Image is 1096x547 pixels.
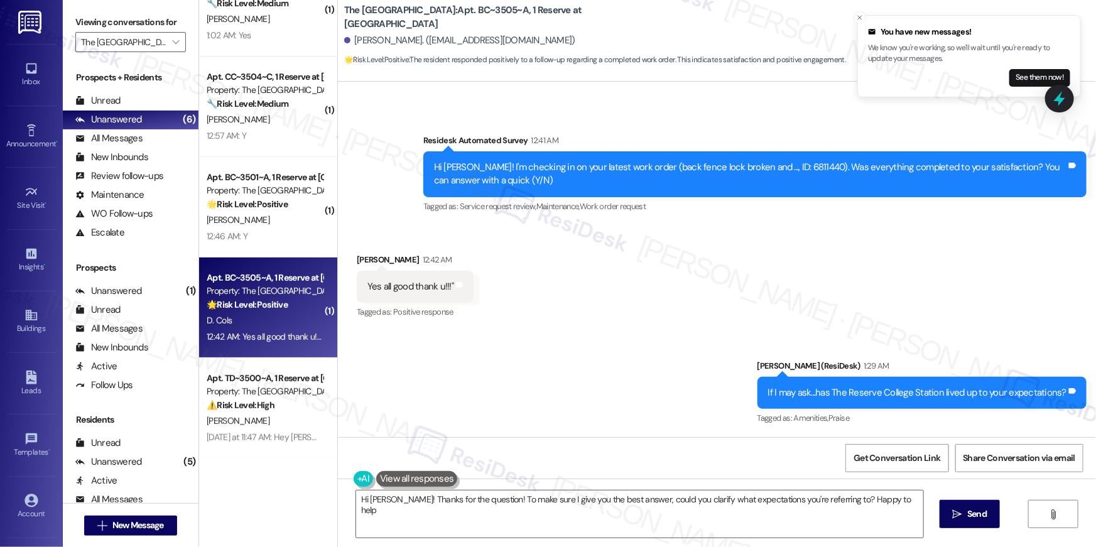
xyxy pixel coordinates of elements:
span: • [48,446,50,455]
div: Apt. BC~3505~A, 1 Reserve at [GEOGRAPHIC_DATA] [207,271,323,284]
div: 12:46 AM: Y [207,230,247,242]
div: Escalate [75,226,124,239]
div: 12:41 AM [528,134,559,147]
span: Amenities , [794,413,829,423]
div: WO Follow-ups [75,207,153,220]
strong: ⚠️ Risk Level: High [207,399,274,411]
span: • [43,261,45,269]
button: Share Conversation via email [955,444,1083,472]
div: Property: The [GEOGRAPHIC_DATA] [207,184,323,197]
div: Apt. TD~3500~A, 1 Reserve at [GEOGRAPHIC_DATA] [207,372,323,385]
a: Inbox [6,58,57,92]
div: Property: The [GEOGRAPHIC_DATA] [207,84,323,97]
a: Account [6,490,57,524]
div: Unread [75,94,121,107]
div: (6) [180,110,198,129]
span: [PERSON_NAME] [207,13,269,24]
button: Get Conversation Link [845,444,948,472]
div: (1) [183,281,198,301]
div: Maintenance [75,188,144,202]
a: Insights • [6,243,57,277]
div: Unread [75,303,121,317]
div: New Inbounds [75,341,148,354]
div: Review follow-ups [75,170,163,183]
span: • [56,138,58,146]
span: • [45,199,47,208]
div: Tagged as: [757,409,1087,427]
div: Tagged as: [423,197,1087,215]
img: ResiDesk Logo [18,11,44,34]
input: All communities [81,32,166,52]
div: Unanswered [75,284,142,298]
div: Prospects + Residents [63,71,198,84]
strong: 🌟 Risk Level: Positive [344,55,409,65]
button: Close toast [854,11,866,24]
div: Active [75,360,117,373]
div: Unanswered [75,113,142,126]
div: If I may ask...has The Reserve College Station lived up to your expectations? [768,386,1066,399]
div: Unanswered [75,455,142,468]
div: [PERSON_NAME] [357,253,474,271]
span: : The resident responded positively to a follow-up regarding a completed work order. This indicat... [344,53,845,67]
div: Apt. CC~3504~C, 1 Reserve at [GEOGRAPHIC_DATA] [207,70,323,84]
div: [PERSON_NAME] (ResiDesk) [757,359,1087,377]
span: [PERSON_NAME] [207,415,269,426]
div: 12:57 AM: Y [207,130,246,141]
div: Follow Ups [75,379,133,392]
span: Praise [828,413,849,423]
div: Prospects [63,261,198,274]
div: Yes all good thank u!!!" [367,280,453,293]
i:  [953,509,962,519]
div: All Messages [75,493,143,506]
span: Get Conversation Link [854,452,940,465]
div: Property: The [GEOGRAPHIC_DATA] [207,284,323,298]
div: Active [75,474,117,487]
span: [PERSON_NAME] [207,114,269,125]
div: Residents [63,413,198,426]
button: See them now! [1009,69,1070,87]
span: Service request review , [460,201,536,212]
span: Work order request [580,201,646,212]
a: Site Visit • [6,181,57,215]
div: 12:42 AM [420,253,452,266]
div: Residesk Automated Survey [423,134,1087,151]
span: Positive response [393,306,453,317]
div: [PERSON_NAME]. ([EMAIL_ADDRESS][DOMAIN_NAME]) [344,34,575,47]
div: You have new messages! [868,26,1070,38]
span: Maintenance , [536,201,580,212]
a: Templates • [6,428,57,462]
p: We know you're working, so we'll wait until you're ready to update your messages. [868,43,1070,65]
label: Viewing conversations for [75,13,186,32]
div: 12:42 AM: Yes all good thank u!!!" [207,331,323,342]
div: Unread [75,436,121,450]
div: (5) [180,452,198,472]
div: Apt. BC~3501~A, 1 Reserve at [GEOGRAPHIC_DATA] [207,171,323,184]
span: D. Cols [207,315,232,326]
a: Leads [6,367,57,401]
div: 1:02 AM: Yes [207,30,251,41]
strong: 🌟 Risk Level: Positive [207,198,288,210]
div: Hi [PERSON_NAME]! I'm checking in on your latest work order (back fence lock broken and ..., ID: ... [434,161,1066,188]
b: The [GEOGRAPHIC_DATA]: Apt. BC~3505~A, 1 Reserve at [GEOGRAPHIC_DATA] [344,4,595,31]
strong: 🌟 Risk Level: Positive [207,299,288,310]
span: Share Conversation via email [963,452,1075,465]
div: All Messages [75,132,143,145]
i:  [172,37,179,47]
div: New Inbounds [75,151,148,164]
div: Property: The [GEOGRAPHIC_DATA] [207,385,323,398]
i:  [97,521,107,531]
div: [DATE] at 11:47 AM: Hey [PERSON_NAME], we appreciate your text! We'll be back at 11AM to help you... [207,431,771,443]
button: New Message [84,516,177,536]
i:  [1049,509,1058,519]
span: Send [967,507,987,521]
button: Send [940,500,1001,528]
a: Buildings [6,305,57,338]
div: All Messages [75,322,143,335]
textarea: Hi [PERSON_NAME]! Thanks for the question! To make sure I give you the best answer, could you cla... [356,490,923,538]
span: [PERSON_NAME] [207,214,269,225]
span: New Message [112,519,164,532]
div: 1:29 AM [860,359,889,372]
strong: 🔧 Risk Level: Medium [207,98,288,109]
div: Tagged as: [357,303,474,321]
